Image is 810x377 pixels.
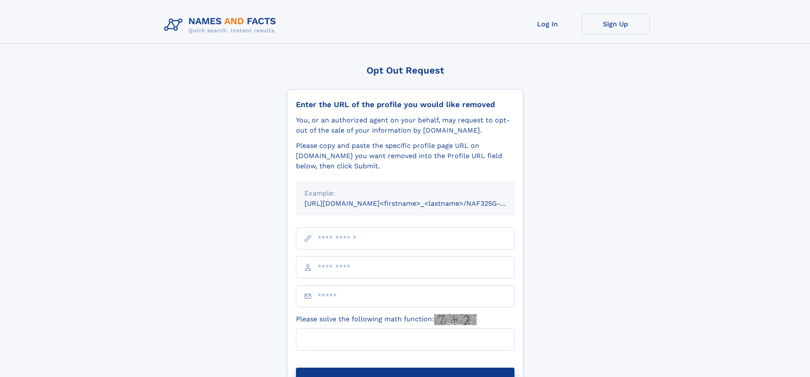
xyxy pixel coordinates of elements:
[296,314,477,325] label: Please solve the following math function:
[296,141,514,171] div: Please copy and paste the specific profile page URL on [DOMAIN_NAME] you want removed into the Pr...
[304,199,531,207] small: [URL][DOMAIN_NAME]<firstname>_<lastname>/NAF325G-xxxxxxxx
[287,65,523,76] div: Opt Out Request
[582,14,650,34] a: Sign Up
[304,188,506,198] div: Example:
[161,14,283,37] img: Logo Names and Facts
[296,100,514,109] div: Enter the URL of the profile you would like removed
[514,14,582,34] a: Log In
[296,115,514,136] div: You, or an authorized agent on your behalf, may request to opt-out of the sale of your informatio...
